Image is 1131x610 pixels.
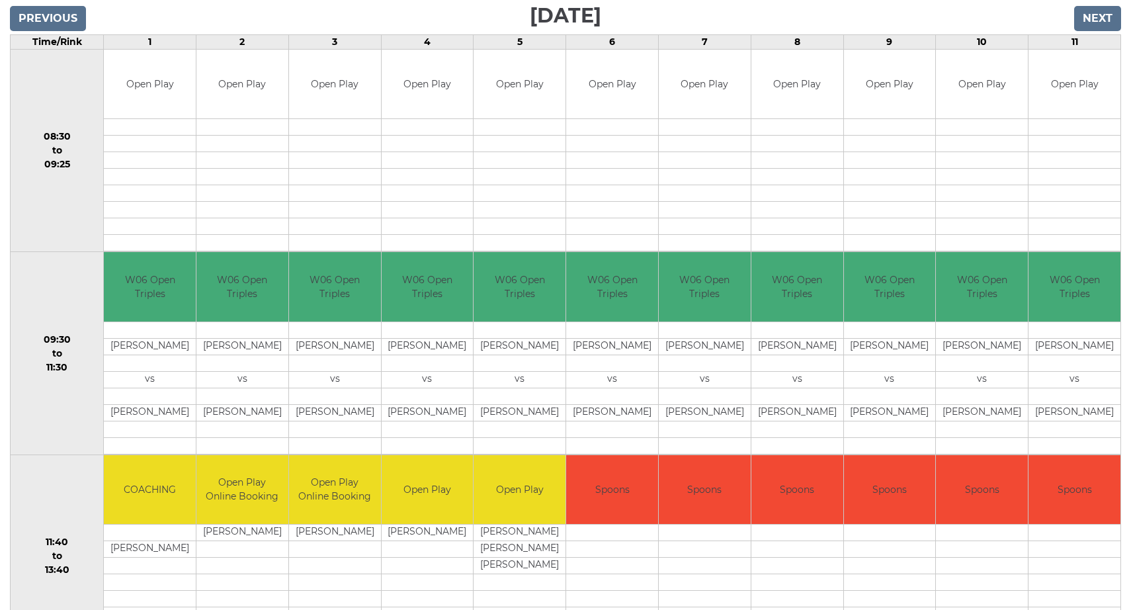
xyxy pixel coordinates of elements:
td: Spoons [844,455,936,525]
td: 08:30 to 09:25 [11,49,104,252]
td: [PERSON_NAME] [844,338,936,355]
td: vs [474,371,565,388]
td: 8 [751,34,843,49]
td: [PERSON_NAME] [936,338,1028,355]
td: Open Play [844,50,936,119]
td: 1 [104,34,196,49]
td: [PERSON_NAME] [289,525,381,541]
td: Time/Rink [11,34,104,49]
td: W06 Open Triples [936,252,1028,322]
td: [PERSON_NAME] [474,404,565,421]
td: Spoons [659,455,751,525]
td: [PERSON_NAME] [104,338,196,355]
td: [PERSON_NAME] [936,404,1028,421]
td: [PERSON_NAME] [382,338,474,355]
td: Open Play [104,50,196,119]
td: [PERSON_NAME] [474,525,565,541]
td: vs [659,371,751,388]
td: W06 Open Triples [104,252,196,322]
td: vs [196,371,288,388]
td: Open Play [382,50,474,119]
td: Open Play [751,50,843,119]
td: [PERSON_NAME] [659,404,751,421]
td: 11 [1028,34,1121,49]
td: COACHING [104,455,196,525]
td: [PERSON_NAME] [196,404,288,421]
td: [PERSON_NAME] [659,338,751,355]
td: W06 Open Triples [289,252,381,322]
td: 7 [658,34,751,49]
td: Open Play [196,50,288,119]
td: W06 Open Triples [566,252,658,322]
td: 4 [381,34,474,49]
td: [PERSON_NAME] [474,558,565,574]
td: vs [751,371,843,388]
td: vs [844,371,936,388]
td: Open Play [566,50,658,119]
td: vs [566,371,658,388]
td: 6 [566,34,659,49]
td: [PERSON_NAME] [382,525,474,541]
td: Open Play [289,50,381,119]
td: Open Play Online Booking [196,455,288,525]
td: [PERSON_NAME] [196,525,288,541]
td: [PERSON_NAME] [566,404,658,421]
td: W06 Open Triples [1028,252,1120,322]
td: 5 [474,34,566,49]
td: Open Play [474,455,565,525]
td: [PERSON_NAME] [382,404,474,421]
td: W06 Open Triples [751,252,843,322]
td: [PERSON_NAME] [566,338,658,355]
td: Open Play [474,50,565,119]
td: W06 Open Triples [844,252,936,322]
td: Open Play [382,455,474,525]
input: Next [1074,6,1121,31]
td: Open Play Online Booking [289,455,381,525]
td: Spoons [936,455,1028,525]
td: [PERSON_NAME] [474,541,565,558]
td: 9 [843,34,936,49]
td: [PERSON_NAME] [289,404,381,421]
td: [PERSON_NAME] [289,338,381,355]
td: Spoons [1028,455,1120,525]
td: vs [289,371,381,388]
td: W06 Open Triples [474,252,565,322]
td: [PERSON_NAME] [844,404,936,421]
td: [PERSON_NAME] [1028,404,1120,421]
td: [PERSON_NAME] [104,404,196,421]
td: vs [104,371,196,388]
td: W06 Open Triples [382,252,474,322]
td: [PERSON_NAME] [751,404,843,421]
td: [PERSON_NAME] [474,338,565,355]
td: vs [382,371,474,388]
td: [PERSON_NAME] [751,338,843,355]
td: Open Play [1028,50,1120,119]
td: Open Play [936,50,1028,119]
td: [PERSON_NAME] [104,541,196,558]
input: Previous [10,6,86,31]
td: W06 Open Triples [659,252,751,322]
td: 09:30 to 11:30 [11,252,104,455]
td: 2 [196,34,288,49]
td: Spoons [566,455,658,525]
td: Open Play [659,50,751,119]
td: vs [1028,371,1120,388]
td: 3 [288,34,381,49]
td: [PERSON_NAME] [196,338,288,355]
td: W06 Open Triples [196,252,288,322]
td: 10 [936,34,1028,49]
td: [PERSON_NAME] [1028,338,1120,355]
td: Spoons [751,455,843,525]
td: vs [936,371,1028,388]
